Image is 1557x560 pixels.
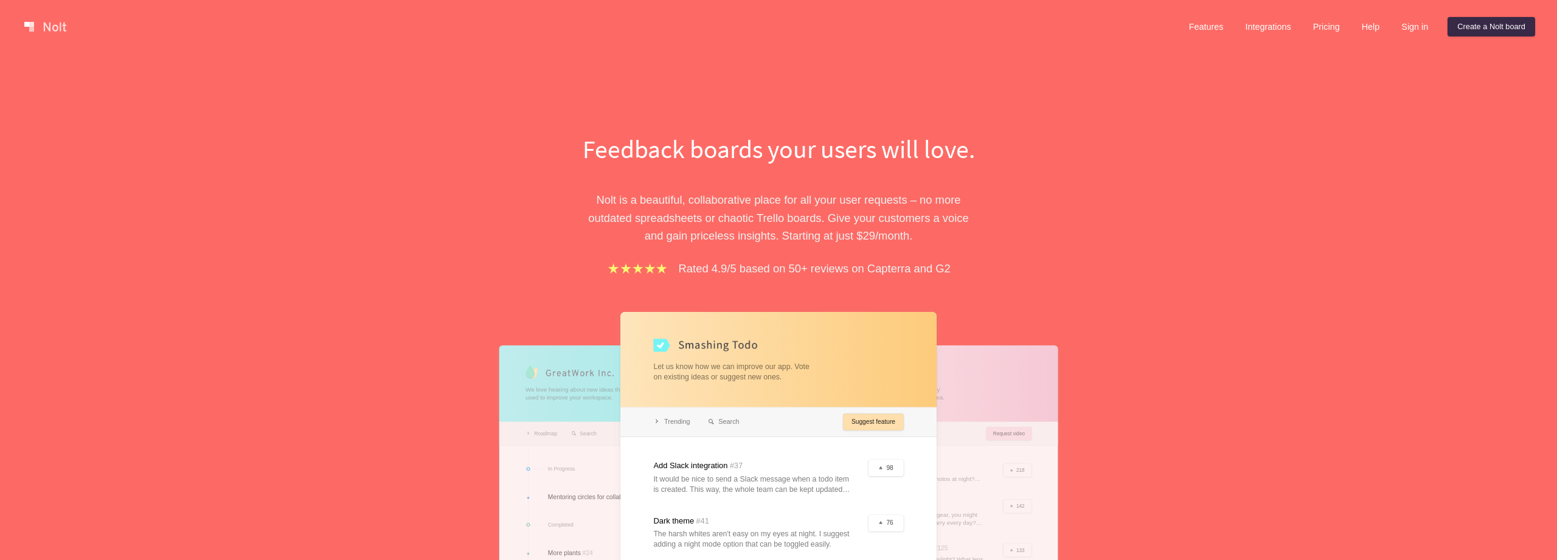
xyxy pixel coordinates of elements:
[1235,17,1300,36] a: Integrations
[1352,17,1390,36] a: Help
[1303,17,1350,36] a: Pricing
[1392,17,1438,36] a: Sign in
[1448,17,1535,36] a: Create a Nolt board
[606,261,668,275] img: stars.b067e34983.png
[569,191,988,244] p: Nolt is a beautiful, collaborative place for all your user requests – no more outdated spreadshee...
[1179,17,1233,36] a: Features
[569,131,988,167] h1: Feedback boards your users will love.
[679,260,951,277] p: Rated 4.9/5 based on 50+ reviews on Capterra and G2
